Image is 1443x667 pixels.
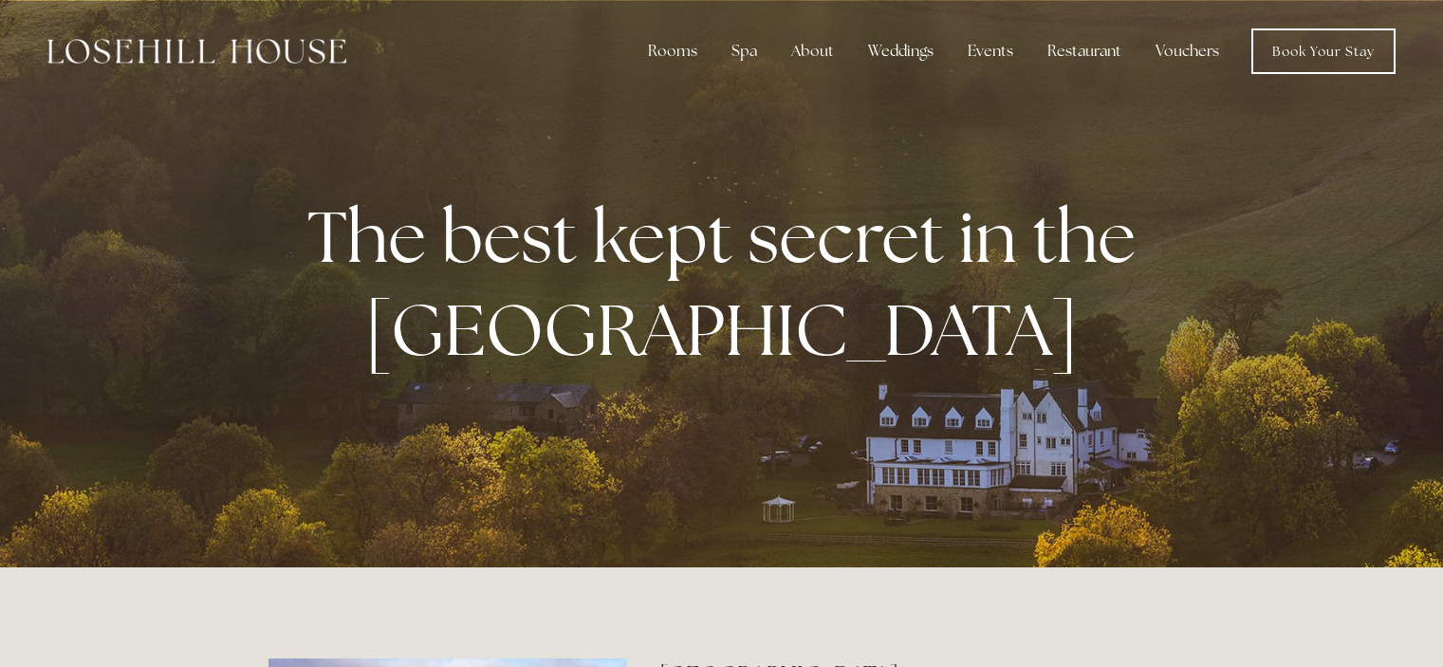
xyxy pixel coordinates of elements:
[1140,32,1234,70] a: Vouchers
[953,32,1028,70] div: Events
[47,39,346,64] img: Losehill House
[1032,32,1137,70] div: Restaurant
[633,32,712,70] div: Rooms
[853,32,949,70] div: Weddings
[776,32,849,70] div: About
[716,32,772,70] div: Spa
[1251,28,1396,74] a: Book Your Stay
[307,190,1151,376] strong: The best kept secret in the [GEOGRAPHIC_DATA]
